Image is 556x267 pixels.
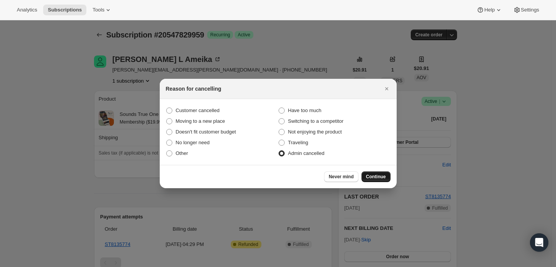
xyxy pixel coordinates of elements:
[12,5,42,15] button: Analytics
[17,7,37,13] span: Analytics
[176,129,236,135] span: Doesn't fit customer budget
[484,7,494,13] span: Help
[329,174,353,180] span: Never mind
[509,5,544,15] button: Settings
[521,7,539,13] span: Settings
[288,118,344,124] span: Switching to a competitor
[288,150,324,156] span: Admin cancelled
[288,129,342,135] span: Not enjoying the product
[92,7,104,13] span: Tools
[166,85,221,93] h2: Reason for cancelling
[381,83,392,94] button: Close
[43,5,86,15] button: Subscriptions
[176,107,220,113] span: Customer cancelled
[88,5,117,15] button: Tools
[530,233,548,252] div: Open Intercom Messenger
[176,118,225,124] span: Moving to a new place
[48,7,82,13] span: Subscriptions
[176,140,210,145] span: No longer need
[472,5,507,15] button: Help
[288,140,308,145] span: Traveling
[176,150,188,156] span: Other
[366,174,386,180] span: Continue
[324,171,358,182] button: Never mind
[288,107,321,113] span: Have too much
[361,171,391,182] button: Continue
